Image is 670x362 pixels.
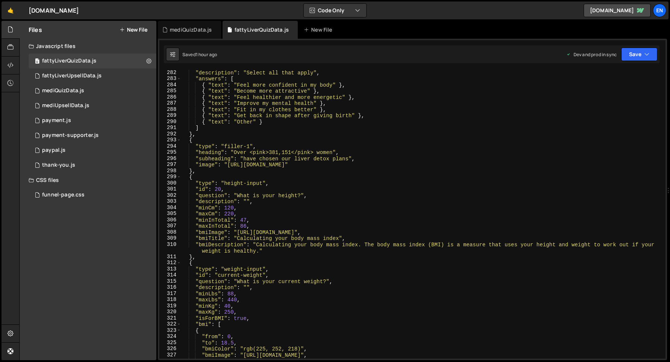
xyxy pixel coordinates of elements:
[621,48,657,61] button: Save
[234,26,289,33] div: fattyLiverQuizData.js
[159,241,181,254] div: 310
[159,186,181,192] div: 301
[159,291,181,297] div: 317
[29,158,156,173] div: 16956/46524.js
[29,68,156,83] div: 16956/46565.js
[42,73,102,79] div: fattyLiverUpsellData.js
[42,192,84,198] div: funnel-page.css
[159,278,181,285] div: 315
[304,4,366,17] button: Code Only
[119,27,147,33] button: New File
[159,303,181,309] div: 319
[159,168,181,174] div: 298
[159,143,181,150] div: 294
[29,188,156,202] div: 16956/47008.css
[159,217,181,223] div: 306
[42,162,75,169] div: thank-you.js
[20,39,156,54] div: Javascript files
[159,100,181,106] div: 287
[42,117,71,124] div: payment.js
[29,128,156,143] div: 16956/46552.js
[584,4,651,17] a: [DOMAIN_NAME]
[159,192,181,199] div: 302
[159,315,181,321] div: 321
[42,147,66,154] div: paypal.js
[159,321,181,327] div: 322
[159,112,181,119] div: 289
[159,88,181,94] div: 285
[29,83,156,98] : 16956/46700.js
[29,143,156,158] div: 16956/46550.js
[20,173,156,188] div: CSS files
[42,87,84,94] div: mediQuizData.js
[159,156,181,162] div: 296
[170,26,212,33] div: mediQuizData.js
[304,26,335,33] div: New File
[159,119,181,125] div: 290
[159,340,181,346] div: 325
[159,327,181,334] div: 323
[653,4,666,17] a: En
[159,131,181,137] div: 292
[29,98,156,113] div: 16956/46701.js
[159,94,181,100] div: 286
[29,26,42,34] h2: Files
[159,211,181,217] div: 305
[159,82,181,88] div: 284
[29,6,79,15] div: [DOMAIN_NAME]
[159,223,181,229] div: 307
[159,137,181,143] div: 293
[159,346,181,352] div: 326
[196,51,217,58] div: 1 hour ago
[159,174,181,180] div: 299
[29,113,156,128] div: 16956/46551.js
[159,284,181,291] div: 316
[159,272,181,278] div: 314
[159,205,181,211] div: 304
[42,58,96,64] div: fattyLiverQuizData.js
[29,54,156,68] div: 16956/46566.js
[566,51,617,58] div: Dev and prod in sync
[159,180,181,186] div: 300
[42,132,99,139] div: payment-supporter.js
[159,161,181,168] div: 297
[182,51,217,58] div: Saved
[159,125,181,131] div: 291
[159,235,181,241] div: 309
[159,309,181,315] div: 320
[159,149,181,156] div: 295
[159,106,181,113] div: 288
[159,254,181,260] div: 311
[159,76,181,82] div: 283
[35,59,39,65] span: 0
[159,260,181,266] div: 312
[159,352,181,358] div: 327
[159,198,181,205] div: 303
[159,229,181,236] div: 308
[1,1,20,19] a: 🤙
[159,266,181,272] div: 313
[159,70,181,76] div: 282
[159,297,181,303] div: 318
[159,333,181,340] div: 324
[42,102,89,109] div: mediUpsellData.js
